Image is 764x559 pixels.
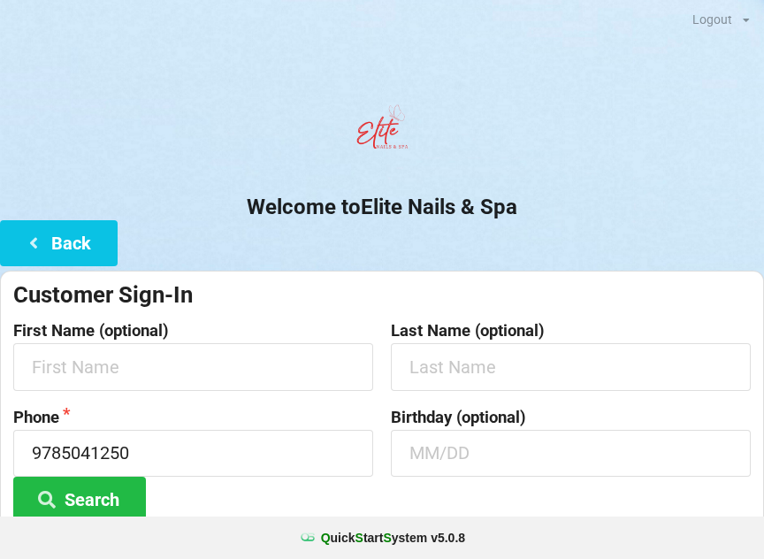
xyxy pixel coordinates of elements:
[13,430,373,477] input: 1234567890
[391,430,751,477] input: MM/DD
[13,322,373,340] label: First Name (optional)
[355,531,363,545] span: S
[13,343,373,390] input: First Name
[391,409,751,426] label: Birthday (optional)
[383,531,391,545] span: S
[391,343,751,390] input: Last Name
[321,529,465,547] b: uick tart ystem v 5.0.8
[299,529,317,547] img: favicon.ico
[347,96,417,167] img: EliteNailsSpa-Logo1.png
[13,409,373,426] label: Phone
[13,280,751,310] div: Customer Sign-In
[321,531,331,545] span: Q
[391,322,751,340] label: Last Name (optional)
[692,13,732,26] div: Logout
[13,477,146,522] button: Search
